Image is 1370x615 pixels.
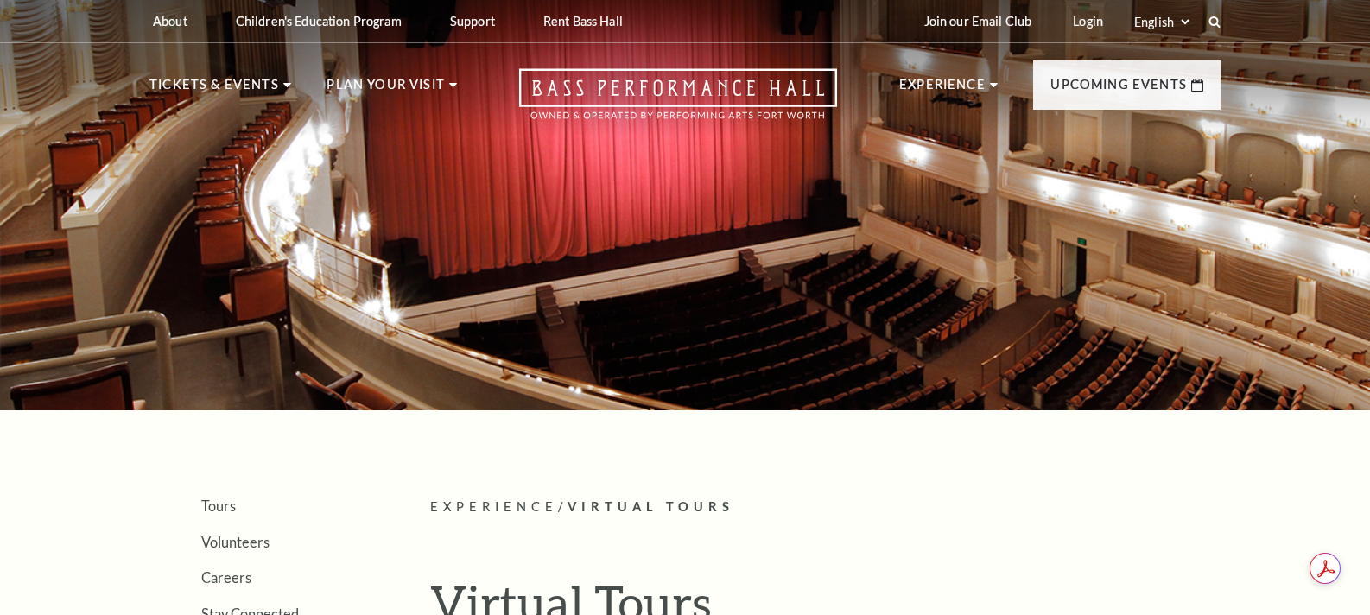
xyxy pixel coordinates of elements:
[149,74,279,105] p: Tickets & Events
[1050,74,1187,105] p: Upcoming Events
[236,14,402,29] p: Children's Education Program
[899,74,986,105] p: Experience
[327,74,445,105] p: Plan Your Visit
[153,14,187,29] p: About
[430,499,558,514] span: Experience
[568,499,734,514] span: Virtual Tours
[201,534,270,550] a: Volunteers
[1131,14,1192,30] select: Select:
[430,497,1221,518] p: /
[201,498,236,514] a: Tours
[201,569,251,586] a: Careers
[450,14,495,29] p: Support
[543,14,623,29] p: Rent Bass Hall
